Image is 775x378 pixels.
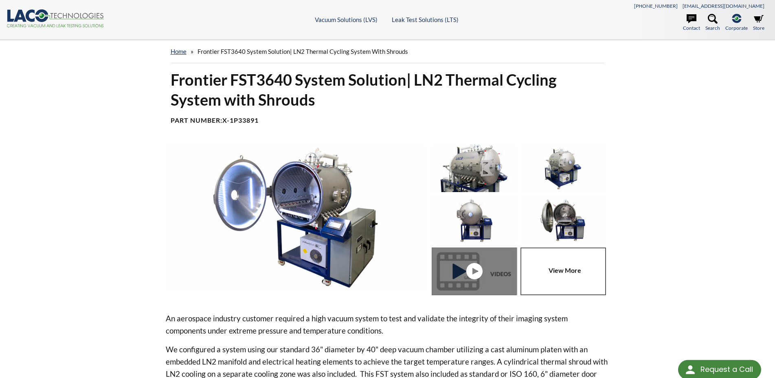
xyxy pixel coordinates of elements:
img: Thermal Cycling System (TVAC), port view [432,144,516,192]
a: home [171,48,187,55]
img: Thermal Cycling System (TVAC) - Isometric View [520,144,605,192]
a: Contact [683,14,700,32]
a: Thermal Cycling System (TVAC) - Front View [432,248,520,295]
a: Store [753,14,764,32]
span: Frontier FST3640 System Solution| LN2 Thermal Cycling System with Shrouds [198,48,408,55]
p: An aerospace industry customer required a high vacuum system to test and validate the integrity o... [166,312,610,337]
img: Thermal Cycling System (TVAC) - Front View [432,196,516,243]
img: Thermal Cycling System (TVAC), front view, door open [520,196,605,243]
a: [EMAIL_ADDRESS][DOMAIN_NAME] [683,3,764,9]
h1: Frontier FST3640 System Solution| LN2 Thermal Cycling System with Shrouds [171,70,605,110]
a: [PHONE_NUMBER] [634,3,678,9]
a: Vacuum Solutions (LVS) [315,16,378,23]
img: round button [684,363,697,376]
b: X-1P33891 [222,116,259,124]
a: Search [705,14,720,32]
div: » [171,40,605,63]
span: Corporate [725,24,748,32]
h4: Part Number: [171,116,605,125]
a: Leak Test Solutions (LTS) [392,16,459,23]
img: Thermal Cycling System (TVAC), angled view, door open [166,144,426,290]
